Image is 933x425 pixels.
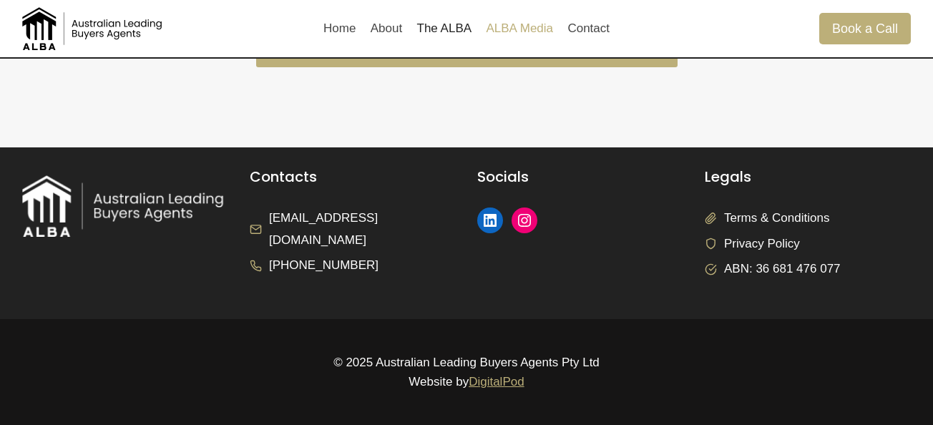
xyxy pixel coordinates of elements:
[724,207,829,230] span: Terms & Conditions
[250,169,456,186] h5: Contacts
[479,11,560,46] a: ALBA Media
[22,7,165,50] img: Australian Leading Buyers Agents
[269,207,456,251] span: [EMAIL_ADDRESS][DOMAIN_NAME]
[724,233,800,255] span: Privacy Policy
[819,13,911,44] a: Book a Call
[477,169,683,186] h5: Socials
[724,258,841,280] span: ABN: 36 681 476 077
[363,11,410,46] a: About
[316,11,363,46] a: Home
[250,255,378,277] a: [PHONE_NUMBER]
[560,11,617,46] a: Contact
[22,353,911,391] p: © 2025 Australian Leading Buyers Agents Pty Ltd Website by
[409,11,479,46] a: The ALBA
[316,11,617,46] nav: Primary Navigation
[705,169,911,186] h5: Legals
[469,375,524,389] a: DigitalPod
[250,207,456,251] a: [EMAIL_ADDRESS][DOMAIN_NAME]
[269,255,378,277] span: [PHONE_NUMBER]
